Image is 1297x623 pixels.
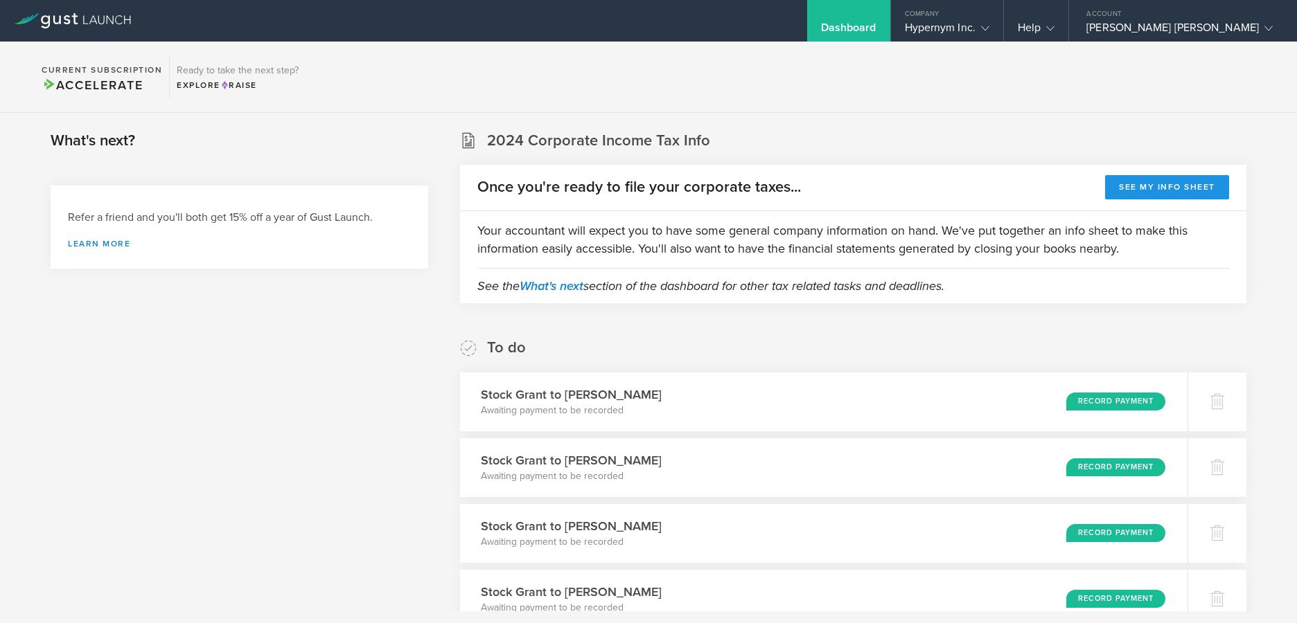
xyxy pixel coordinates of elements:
[1066,392,1165,410] div: Record Payment
[1105,175,1229,199] button: See my info sheet
[460,504,1188,563] div: Stock Grant to [PERSON_NAME]Awaiting payment to be recordedRecord Payment
[905,21,989,42] div: Hypernym Inc.
[481,404,662,417] p: Awaiting payment to be recorded
[477,177,801,197] h2: Once you're ready to file your corporate taxes...
[68,240,411,248] a: Learn more
[1066,524,1165,542] div: Record Payment
[460,438,1188,497] div: Stock Grant to [PERSON_NAME]Awaiting payment to be recordedRecord Payment
[1066,590,1165,608] div: Record Payment
[487,338,526,358] h2: To do
[477,278,944,294] em: See the section of the dashboard for other tax related tasks and deadlines.
[177,66,299,75] h3: Ready to take the next step?
[481,601,662,615] p: Awaiting payment to be recorded
[481,517,662,535] h3: Stock Grant to [PERSON_NAME]
[1066,458,1165,476] div: Record Payment
[481,583,662,601] h3: Stock Grant to [PERSON_NAME]
[477,222,1229,258] p: Your accountant will expect you to have some general company information on hand. We've put toget...
[51,131,135,151] h2: What's next?
[481,469,662,483] p: Awaiting payment to be recorded
[220,80,257,90] span: Raise
[1018,21,1055,42] div: Help
[42,78,143,93] span: Accelerate
[481,535,662,549] p: Awaiting payment to be recorded
[487,131,710,151] h2: 2024 Corporate Income Tax Info
[169,55,306,98] div: Ready to take the next step?ExploreRaise
[68,210,411,226] h3: Refer a friend and you'll both get 15% off a year of Gust Launch.
[42,66,162,74] h2: Current Subscription
[821,21,876,42] div: Dashboard
[1086,21,1273,42] div: [PERSON_NAME] [PERSON_NAME]
[481,451,662,469] h3: Stock Grant to [PERSON_NAME]
[481,386,662,404] h3: Stock Grant to [PERSON_NAME]
[520,278,583,294] a: What's next
[177,79,299,91] div: Explore
[460,372,1188,431] div: Stock Grant to [PERSON_NAME]Awaiting payment to be recordedRecord Payment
